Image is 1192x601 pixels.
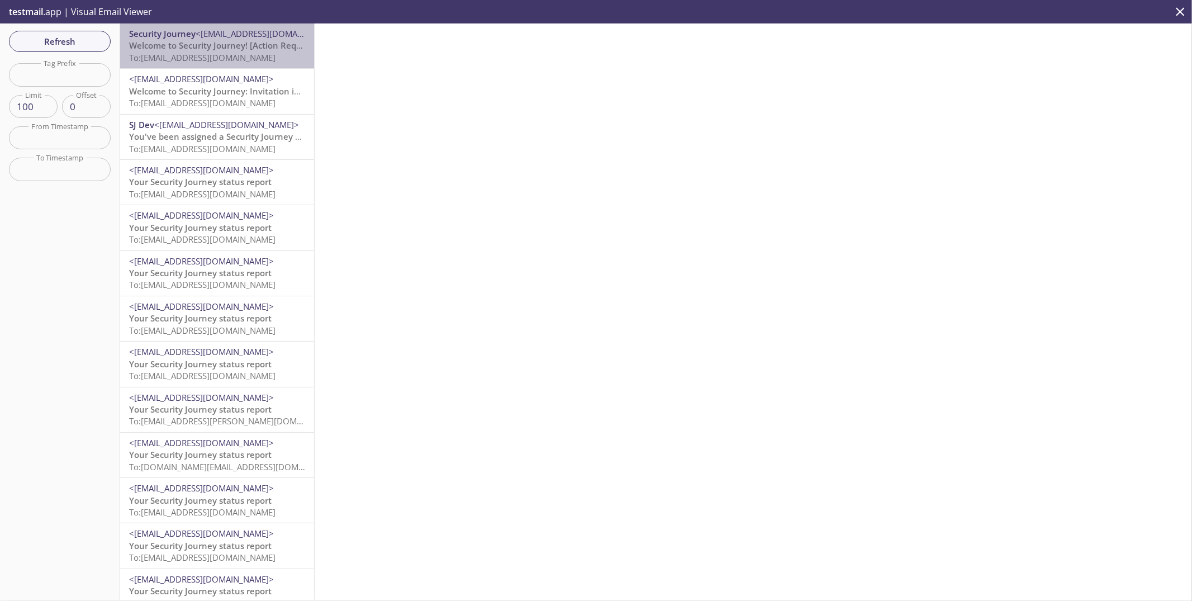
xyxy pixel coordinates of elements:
div: <[EMAIL_ADDRESS][DOMAIN_NAME]>Your Security Journey status reportTo:[EMAIL_ADDRESS][DOMAIN_NAME] [120,478,314,523]
span: To: [EMAIL_ADDRESS][DOMAIN_NAME] [129,279,276,290]
span: To: [EMAIL_ADDRESS][DOMAIN_NAME] [129,552,276,563]
span: Your Security Journey status report [129,404,272,415]
span: To: [EMAIL_ADDRESS][DOMAIN_NAME] [129,370,276,381]
span: Your Security Journey status report [129,176,272,187]
div: <[EMAIL_ADDRESS][DOMAIN_NAME]>Your Security Journey status reportTo:[EMAIL_ADDRESS][PERSON_NAME][... [120,387,314,432]
span: <[EMAIL_ADDRESS][DOMAIN_NAME]> [196,28,340,39]
span: SJ Dev [129,119,154,130]
span: To: [EMAIL_ADDRESS][DOMAIN_NAME] [129,507,276,518]
span: To: [EMAIL_ADDRESS][DOMAIN_NAME] [129,234,276,245]
span: To: [EMAIL_ADDRESS][DOMAIN_NAME] [129,97,276,108]
span: <[EMAIL_ADDRESS][DOMAIN_NAME]> [129,164,274,176]
div: <[EMAIL_ADDRESS][DOMAIN_NAME]>Your Security Journey status reportTo:[EMAIL_ADDRESS][DOMAIN_NAME] [120,160,314,205]
div: <[EMAIL_ADDRESS][DOMAIN_NAME]>Your Security Journey status reportTo:[DOMAIN_NAME][EMAIL_ADDRESS][... [120,433,314,477]
span: Your Security Journey status report [129,449,272,460]
span: To: [DOMAIN_NAME][EMAIL_ADDRESS][DOMAIN_NAME] [129,461,341,472]
span: To: [EMAIL_ADDRESS][DOMAIN_NAME] [129,143,276,154]
span: <[EMAIL_ADDRESS][DOMAIN_NAME]> [129,301,274,312]
span: Your Security Journey status report [129,585,272,597]
span: Refresh [18,34,102,49]
span: <[EMAIL_ADDRESS][DOMAIN_NAME]> [129,73,274,84]
button: Refresh [9,31,111,52]
span: Your Security Journey status report [129,222,272,233]
span: <[EMAIL_ADDRESS][DOMAIN_NAME]> [129,392,274,403]
span: <[EMAIL_ADDRESS][DOMAIN_NAME]> [129,528,274,539]
span: To: [EMAIL_ADDRESS][PERSON_NAME][DOMAIN_NAME] [129,415,340,427]
span: <[EMAIL_ADDRESS][DOMAIN_NAME]> [129,255,274,267]
span: Your Security Journey status report [129,540,272,551]
div: <[EMAIL_ADDRESS][DOMAIN_NAME]>Your Security Journey status reportTo:[EMAIL_ADDRESS][DOMAIN_NAME] [120,205,314,250]
span: To: [EMAIL_ADDRESS][DOMAIN_NAME] [129,325,276,336]
span: Your Security Journey status report [129,358,272,370]
span: Welcome to Security Journey: Invitation instructions [129,86,340,97]
span: Your Security Journey status report [129,313,272,324]
div: <[EMAIL_ADDRESS][DOMAIN_NAME]>Your Security Journey status reportTo:[EMAIL_ADDRESS][DOMAIN_NAME] [120,296,314,341]
span: You've been assigned a Security Journey Knowledge Assessment [129,131,390,142]
div: <[EMAIL_ADDRESS][DOMAIN_NAME]>Your Security Journey status reportTo:[EMAIL_ADDRESS][DOMAIN_NAME] [120,523,314,568]
span: testmail [9,6,43,18]
div: <[EMAIL_ADDRESS][DOMAIN_NAME]>Your Security Journey status reportTo:[EMAIL_ADDRESS][DOMAIN_NAME] [120,342,314,386]
div: <[EMAIL_ADDRESS][DOMAIN_NAME]>Your Security Journey status reportTo:[EMAIL_ADDRESS][DOMAIN_NAME] [120,251,314,296]
span: Security Journey [129,28,196,39]
span: <[EMAIL_ADDRESS][DOMAIN_NAME]> [129,574,274,585]
span: <[EMAIL_ADDRESS][DOMAIN_NAME]> [129,482,274,494]
span: <[EMAIL_ADDRESS][DOMAIN_NAME]> [129,346,274,357]
div: Security Journey<[EMAIL_ADDRESS][DOMAIN_NAME]>Welcome to Security Journey! [Action Required]To:[E... [120,23,314,68]
span: <[EMAIL_ADDRESS][DOMAIN_NAME]> [129,210,274,221]
span: <[EMAIL_ADDRESS][DOMAIN_NAME]> [129,437,274,448]
span: <[EMAIL_ADDRESS][DOMAIN_NAME]> [154,119,299,130]
div: SJ Dev<[EMAIL_ADDRESS][DOMAIN_NAME]>You've been assigned a Security Journey Knowledge AssessmentT... [120,115,314,159]
span: To: [EMAIL_ADDRESS][DOMAIN_NAME] [129,188,276,200]
div: <[EMAIL_ADDRESS][DOMAIN_NAME]>Welcome to Security Journey: Invitation instructionsTo:[EMAIL_ADDRE... [120,69,314,113]
span: Your Security Journey status report [129,267,272,278]
span: Welcome to Security Journey! [Action Required] [129,40,320,51]
span: To: [EMAIL_ADDRESS][DOMAIN_NAME] [129,52,276,63]
span: Your Security Journey status report [129,495,272,506]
